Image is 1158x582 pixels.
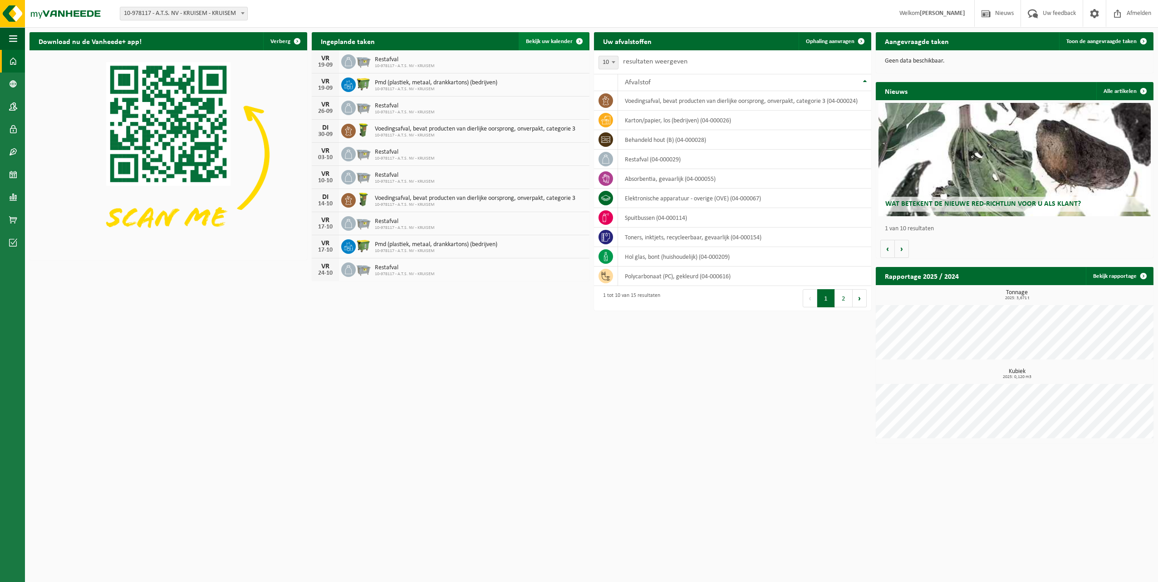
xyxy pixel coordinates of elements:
a: Bekijk uw kalender [519,32,589,50]
div: VR [316,147,334,155]
span: 10-978117 - A.T.S. NV - KRUISEM [375,133,575,138]
span: Pmd (plastiek, metaal, drankkartons) (bedrijven) [375,241,497,248]
span: Toon de aangevraagde taken [1066,39,1137,44]
span: 2025: 3,671 t [880,296,1153,301]
a: Wat betekent de nieuwe RED-richtlijn voor u als klant? [878,103,1151,216]
p: Geen data beschikbaar. [885,58,1144,64]
span: Verberg [270,39,290,44]
div: 24-10 [316,270,334,276]
h3: Kubiek [880,369,1153,379]
h2: Ingeplande taken [312,32,384,50]
label: resultaten weergeven [623,58,687,65]
strong: [PERSON_NAME] [920,10,965,17]
span: Restafval [375,102,435,110]
div: VR [316,217,334,224]
img: WB-2500-GAL-GY-01 [356,145,371,161]
img: WB-1100-HPE-GN-50 [356,76,371,92]
td: restafval (04-000029) [618,150,871,169]
img: WB-2500-GAL-GY-01 [356,99,371,115]
button: Vorige [880,240,895,258]
img: WB-2500-GAL-GY-01 [356,261,371,276]
img: WB-2500-GAL-GY-01 [356,215,371,230]
button: Next [853,289,867,307]
div: 03-10 [316,155,334,161]
span: 10-978117 - A.T.S. NV - KRUISEM [375,87,497,92]
button: Verberg [263,32,306,50]
img: Download de VHEPlus App [29,50,307,258]
button: Volgende [895,240,909,258]
td: voedingsafval, bevat producten van dierlijke oorsprong, onverpakt, categorie 3 (04-000024) [618,91,871,111]
div: 17-10 [316,247,334,253]
span: Restafval [375,218,435,225]
div: 10-10 [316,178,334,184]
h2: Download nu de Vanheede+ app! [29,32,151,50]
span: 10 [599,56,618,69]
span: 10-978117 - A.T.S. NV - KRUISEM - KRUISEM [120,7,247,20]
div: VR [316,101,334,108]
span: Ophaling aanvragen [806,39,854,44]
div: 19-09 [316,85,334,92]
span: 2025: 0,120 m3 [880,375,1153,379]
span: Afvalstof [625,79,651,86]
span: 10 [599,56,618,69]
span: 10-978117 - A.T.S. NV - KRUISEM [375,272,435,277]
button: Previous [803,289,817,307]
img: WB-2500-GAL-GY-01 [356,53,371,68]
td: hol glas, bont (huishoudelijk) (04-000209) [618,247,871,267]
h2: Aangevraagde taken [876,32,958,50]
td: spuitbussen (04-000114) [618,208,871,228]
span: Voedingsafval, bevat producten van dierlijke oorsprong, onverpakt, categorie 3 [375,126,575,133]
span: 10-978117 - A.T.S. NV - KRUISEM [375,248,497,254]
button: 1 [817,289,835,307]
td: absorbentia, gevaarlijk (04-000055) [618,169,871,189]
span: Restafval [375,56,435,63]
a: Alle artikelen [1096,82,1153,100]
img: WB-2500-GAL-GY-01 [356,169,371,184]
div: DI [316,194,334,201]
div: DI [316,124,334,131]
div: VR [316,78,334,85]
span: 10-978117 - A.T.S. NV - KRUISEM [375,63,435,69]
div: VR [316,263,334,270]
a: Bekijk rapportage [1086,267,1153,285]
span: Wat betekent de nieuwe RED-richtlijn voor u als klant? [885,200,1081,208]
button: 2 [835,289,853,307]
span: 10-978117 - A.T.S. NV - KRUISEM - KRUISEM [120,7,248,20]
span: Restafval [375,264,435,272]
span: 10-978117 - A.T.S. NV - KRUISEM [375,179,435,184]
h2: Nieuws [876,82,917,100]
td: polycarbonaat (PC), gekleurd (04-000616) [618,267,871,286]
td: behandeld hout (B) (04-000028) [618,130,871,150]
td: toners, inktjets, recycleerbaar, gevaarlijk (04-000154) [618,228,871,247]
span: 10-978117 - A.T.S. NV - KRUISEM [375,225,435,231]
td: elektronische apparatuur - overige (OVE) (04-000067) [618,189,871,208]
div: 30-09 [316,131,334,138]
img: WB-1100-HPE-GN-50 [356,238,371,253]
span: 10-978117 - A.T.S. NV - KRUISEM [375,110,435,115]
div: 1 tot 10 van 15 resultaten [599,288,660,308]
h3: Tonnage [880,290,1153,301]
span: Bekijk uw kalender [526,39,573,44]
div: VR [316,55,334,62]
div: 14-10 [316,201,334,207]
h2: Rapportage 2025 / 2024 [876,267,968,285]
div: VR [316,170,334,178]
span: Restafval [375,172,435,179]
span: 10-978117 - A.T.S. NV - KRUISEM [375,202,575,208]
div: 26-09 [316,108,334,115]
div: 19-09 [316,62,334,68]
a: Ophaling aanvragen [799,32,870,50]
img: WB-0060-HPE-GN-50 [356,192,371,207]
a: Toon de aangevraagde taken [1059,32,1153,50]
div: 17-10 [316,224,334,230]
img: WB-0060-HPE-GN-50 [356,122,371,138]
span: Pmd (plastiek, metaal, drankkartons) (bedrijven) [375,79,497,87]
div: VR [316,240,334,247]
p: 1 van 10 resultaten [885,226,1149,232]
span: Restafval [375,149,435,156]
td: karton/papier, los (bedrijven) (04-000026) [618,111,871,130]
h2: Uw afvalstoffen [594,32,661,50]
span: 10-978117 - A.T.S. NV - KRUISEM [375,156,435,161]
span: Voedingsafval, bevat producten van dierlijke oorsprong, onverpakt, categorie 3 [375,195,575,202]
